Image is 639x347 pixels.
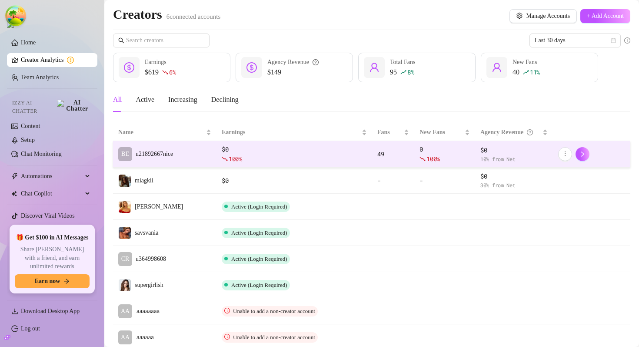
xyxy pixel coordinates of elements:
[121,307,130,316] span: AA
[246,62,257,73] span: dollar-circle
[21,325,40,332] a: Log out
[576,147,589,161] button: right
[509,9,577,23] button: Manage Accounts
[480,181,548,189] span: 30 % from Net
[233,334,315,340] span: Unable to add a non-creator account
[224,334,230,340] span: clock-circle
[513,67,540,77] div: 40
[16,233,89,242] span: 🎁 Get $100 in AI Messages
[407,68,414,76] span: 8 %
[372,124,414,141] th: Fans
[377,176,409,185] div: -
[4,334,10,340] span: build
[135,282,163,288] span: supergirlish
[169,68,176,76] span: 6 %
[11,308,18,315] span: download
[21,308,80,314] span: Download Desktop App
[15,245,90,271] span: Share [PERSON_NAME] with a friend, and earn unlimited rewards
[624,37,630,44] span: info-circle
[400,69,406,75] span: rise
[580,9,630,23] button: + Add Account
[233,308,315,314] span: Unable to add a non-creator account
[526,13,570,20] span: Manage Accounts
[313,57,319,67] span: question-circle
[267,57,319,67] div: Agency Revenue
[21,212,75,219] a: Discover Viral Videos
[390,67,416,77] div: 95
[57,100,90,112] img: AI Chatter
[523,69,529,75] span: rise
[426,155,440,163] span: 100 %
[11,173,18,180] span: thunderbolt
[513,59,537,65] span: New Fans
[527,128,533,137] span: question-circle
[35,278,60,285] span: Earn now
[222,156,228,162] span: fall
[21,53,90,67] a: Creator Analytics exclamation-circle
[136,306,160,317] span: aaaaaaaa
[21,187,83,201] span: Chat Copilot
[63,278,70,284] span: arrow-right
[229,155,242,163] span: 100 %
[12,99,53,115] span: Izzy AI Chatter
[21,169,83,183] span: Automations
[611,38,616,43] span: calendar
[211,94,239,105] div: Declining
[119,227,131,239] img: savsvania
[126,36,197,45] input: Search creators
[119,201,131,213] img: mikayla_demaiter
[135,177,153,184] span: miagkii
[118,128,204,137] span: Name
[267,67,319,77] span: $149
[377,128,402,137] span: Fans
[480,145,548,155] span: $ 0
[21,151,62,157] a: Chat Monitoring
[579,151,586,157] span: right
[21,74,59,81] a: Team Analytics
[231,229,287,236] span: Active (Login Required)
[419,156,426,162] span: fall
[113,124,216,141] th: Name
[121,333,130,342] span: AA
[136,256,166,262] span: u364998608
[11,191,17,197] img: Chat Copilot
[121,149,129,159] span: BE
[390,59,416,65] span: Total Fans
[224,308,230,313] span: clock-circle
[587,13,624,20] span: + Add Account
[562,151,568,157] span: more
[124,62,134,73] span: dollar-circle
[21,137,35,143] a: Setup
[119,279,131,291] img: supergirlish
[118,304,211,318] a: AAaaaaaaaa
[145,59,166,65] span: Earnings
[377,149,409,159] div: 49
[168,94,197,105] div: Increasing
[118,37,124,44] span: search
[222,145,367,164] div: $ 0
[419,128,463,137] span: New Fans
[7,7,24,24] button: Open Tanstack query devtools
[419,145,470,164] div: 0
[136,151,173,157] span: u21892667nice
[480,172,548,181] span: $ 0
[480,128,541,137] div: Agency Revenue
[136,332,154,343] span: aaaaaa
[121,254,130,264] span: CR
[414,124,475,141] th: New Fans
[535,34,616,47] span: Last 30 days
[21,123,40,129] a: Content
[222,176,367,185] div: $ 0
[222,128,360,137] span: Earnings
[113,94,122,105] div: All
[369,62,379,73] span: user
[166,13,221,20] span: 6 connected accounts
[516,13,523,19] span: setting
[135,203,183,210] span: [PERSON_NAME]
[419,176,470,185] div: -
[135,229,158,236] span: savsvania
[118,330,211,344] a: AAaaaaaa
[21,39,36,46] a: Home
[145,67,176,77] div: $619
[530,68,540,76] span: 11 %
